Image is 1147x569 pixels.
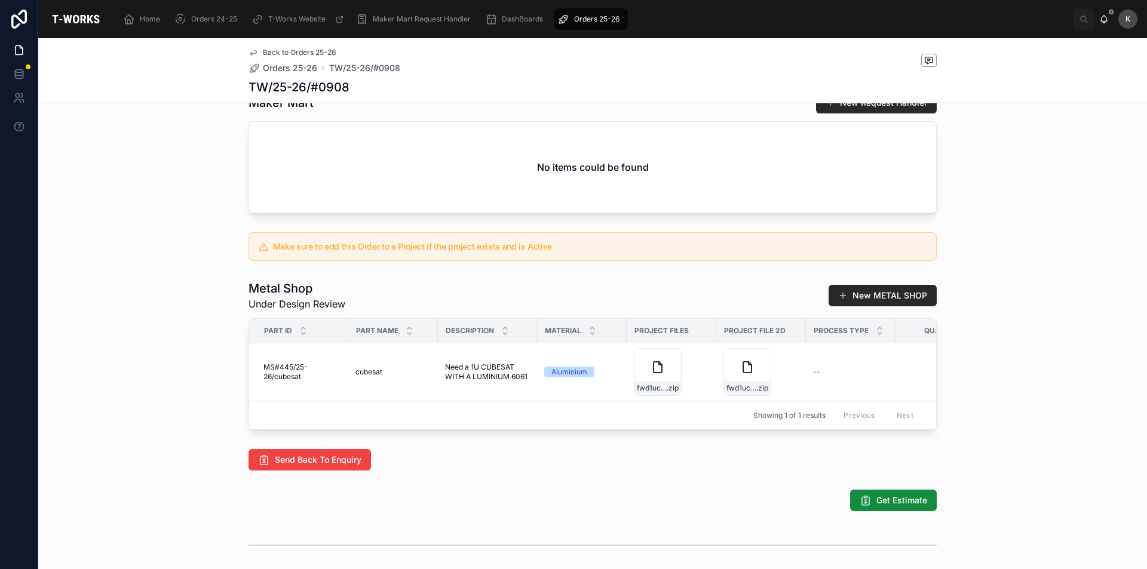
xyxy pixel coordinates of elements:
[554,8,628,30] a: Orders 25-26
[273,242,927,251] h5: Make sure to add this Order to a Project if the project exists and is Active
[813,367,820,377] span: --
[850,490,937,511] button: Get Estimate
[634,326,689,336] span: Project Files
[355,367,382,377] span: cubesat
[373,14,471,24] span: Maker Mart Request Handler
[545,326,581,336] span: Material
[667,383,679,393] span: .zip
[726,383,756,393] span: fwd1ucubesatstpandstlfiles190325
[329,62,400,74] a: TW/25-26/#0908
[140,14,160,24] span: Home
[249,62,317,74] a: Orders 25-26
[537,160,649,174] h2: No items could be found
[263,62,317,74] span: Orders 25-26
[352,8,479,30] a: Maker Mart Request Handler
[814,326,869,336] span: Process Type
[356,326,398,336] span: Part Name
[114,6,1073,32] div: scrollable content
[171,8,246,30] a: Orders 24-25
[48,10,104,29] img: App logo
[268,14,326,24] span: T-Works Website
[574,14,619,24] span: Orders 25-26
[753,411,826,420] span: Showing 1 of 1 results
[502,14,543,24] span: DashBoards
[249,79,349,96] h1: TW/25-26/#0908
[263,362,341,382] span: MS#445/25-26/cubesat
[191,14,237,24] span: Orders 24-25
[756,383,768,393] span: .zip
[1125,14,1130,24] span: K
[446,326,494,336] span: Description
[249,280,345,297] h1: Metal Shop
[275,454,361,466] span: Send Back To Enquiry
[248,8,350,30] a: T-Works Website
[264,326,292,336] span: Part ID
[829,285,937,306] button: New METAL SHOP
[249,48,336,57] a: Back to Orders 25-26
[924,326,962,336] span: Quantity
[724,326,786,336] span: Project File 2D
[249,449,371,470] button: Send Back To Enquiry
[263,48,336,57] span: Back to Orders 25-26
[249,297,345,311] span: Under Design Review
[482,8,551,30] a: DashBoards
[637,383,667,393] span: fwd1ucubesatstpandstlfiles190325
[119,8,168,30] a: Home
[876,494,927,506] span: Get Estimate
[551,367,587,377] div: Aluminium
[445,362,530,382] span: Need a 1U CUBESAT WITH A LUMINIUM 6061
[903,367,978,377] span: 1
